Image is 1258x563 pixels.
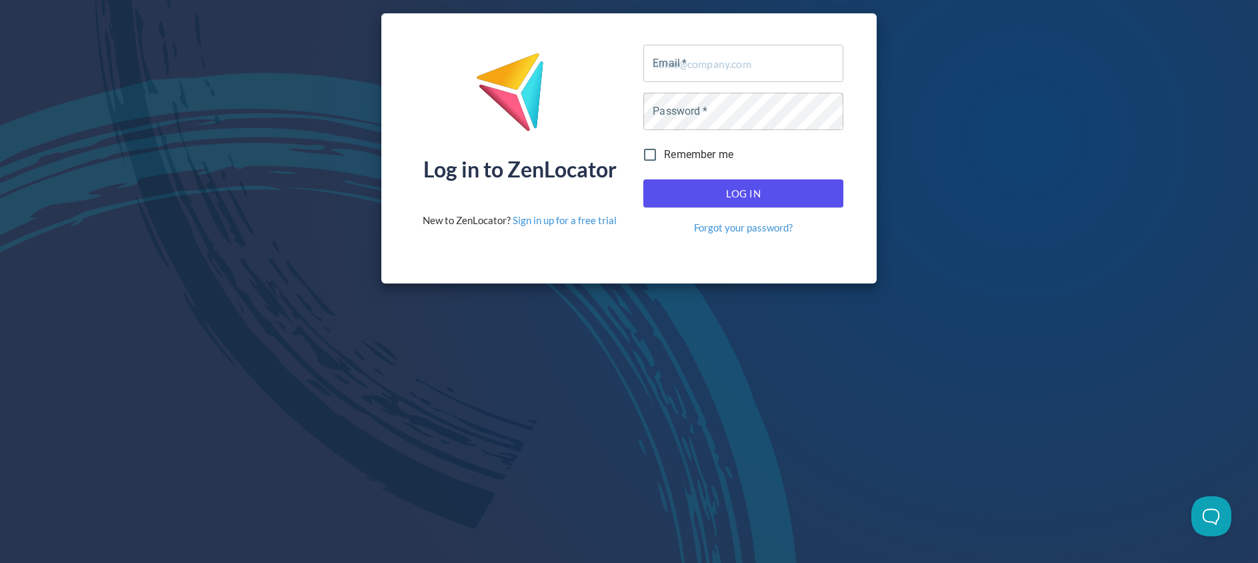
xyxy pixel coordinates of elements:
span: Remember me [664,147,733,163]
div: Log in to ZenLocator [423,159,617,180]
iframe: Toggle Customer Support [1191,496,1231,536]
a: Sign in up for a free trial [513,214,617,226]
a: Forgot your password? [694,221,793,235]
div: New to ZenLocator? [423,213,617,227]
input: name@company.com [643,45,843,82]
span: Log In [658,185,829,202]
img: ZenLocator [475,52,565,142]
button: Log In [643,179,843,207]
